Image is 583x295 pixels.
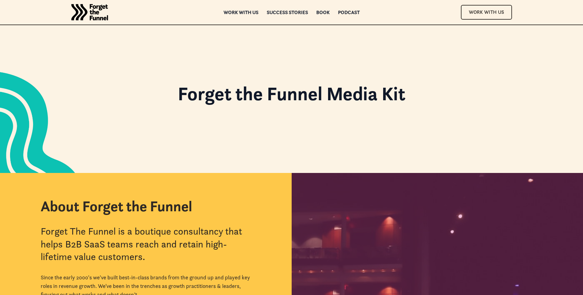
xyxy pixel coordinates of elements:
[178,84,405,109] h1: Forget the Funnel Media Kit
[461,5,512,19] a: Work With Us
[338,10,360,14] a: Podcast
[41,225,251,263] div: Forget The Funnel is a boutique consultancy that helps B2B SaaS teams reach and retain high-lifet...
[316,10,330,14] a: Book
[223,10,258,14] a: Work with us
[41,197,192,215] h2: About Forget the Funnel
[267,10,308,14] a: Success Stories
